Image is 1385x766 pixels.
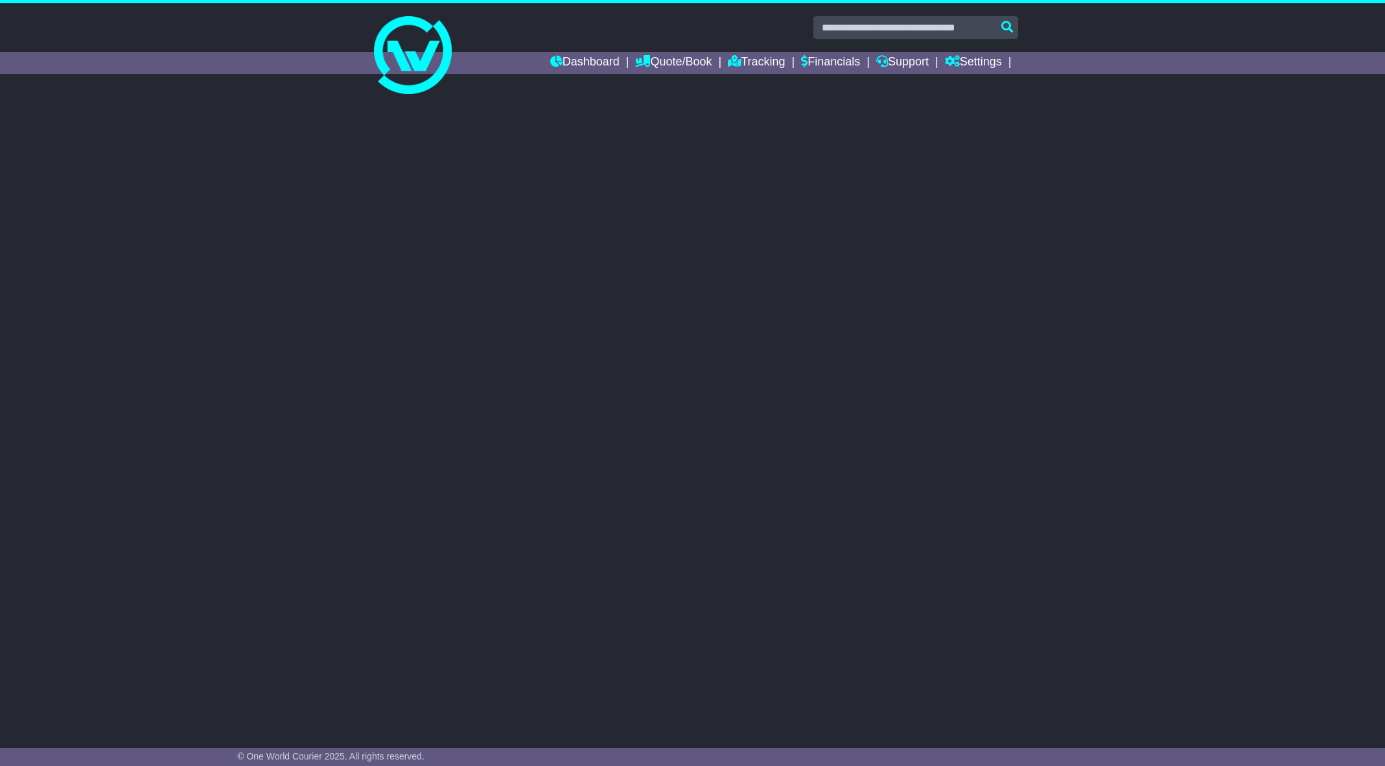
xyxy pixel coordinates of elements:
[945,52,1002,74] a: Settings
[635,52,712,74] a: Quote/Book
[876,52,929,74] a: Support
[237,751,425,761] span: © One World Courier 2025. All rights reserved.
[728,52,785,74] a: Tracking
[801,52,860,74] a: Financials
[550,52,620,74] a: Dashboard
